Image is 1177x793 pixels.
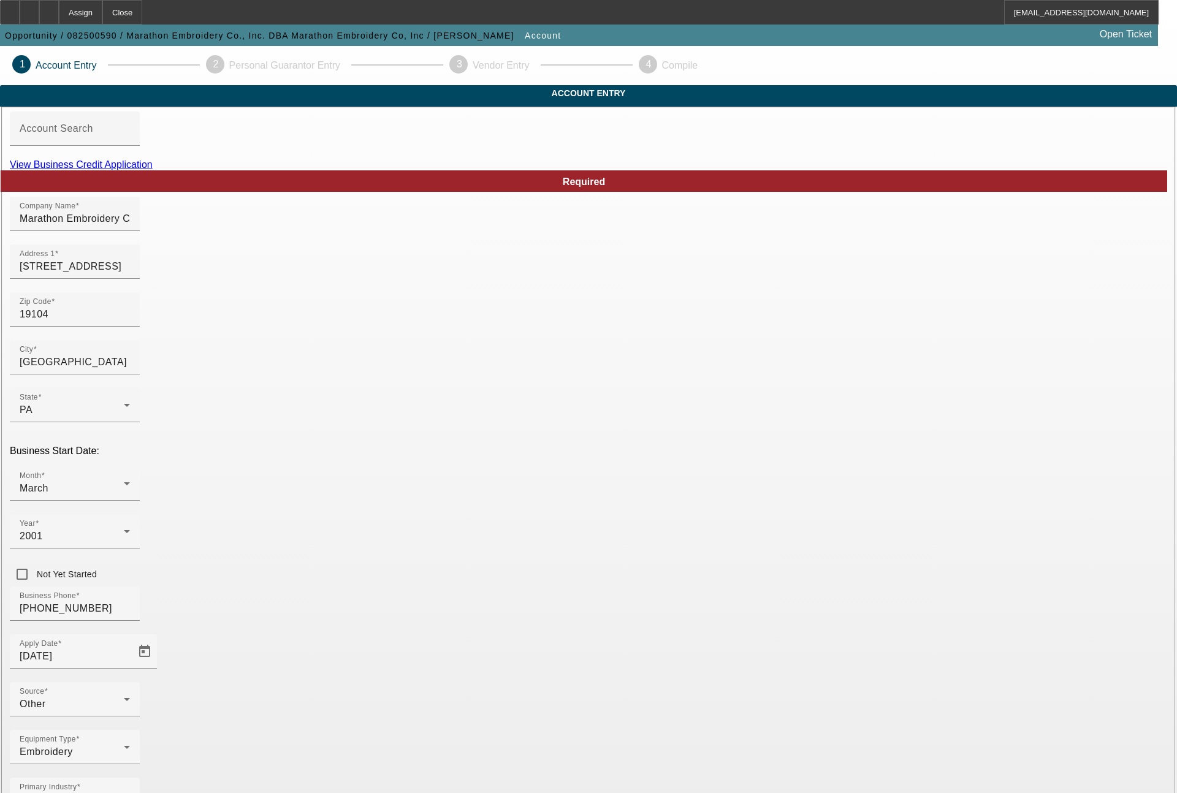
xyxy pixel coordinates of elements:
[20,520,36,528] mat-label: Year
[20,472,41,480] mat-label: Month
[20,250,55,258] mat-label: Address 1
[34,568,97,580] label: Not Yet Started
[229,60,340,71] p: Personal Guarantor Entry
[20,688,44,696] mat-label: Source
[20,298,51,306] mat-label: Zip Code
[36,60,97,71] p: Account Entry
[20,483,48,493] span: March
[20,783,77,791] mat-label: Primary Industry
[20,640,58,648] mat-label: Apply Date
[662,60,698,71] p: Compile
[132,639,157,664] button: Open calendar
[20,592,76,600] mat-label: Business Phone
[20,346,33,354] mat-label: City
[646,59,652,69] span: 4
[5,31,514,40] span: Opportunity / 082500590 / Marathon Embroidery Co., Inc. DBA Marathon Embroidery Co, Inc / [PERSON...
[457,59,462,69] span: 3
[525,31,561,40] span: Account
[213,59,219,69] span: 2
[20,123,93,134] mat-label: Account Search
[20,699,46,709] span: Other
[20,746,73,757] span: Embroidery
[20,404,32,415] span: PA
[522,25,564,47] button: Account
[9,88,1168,98] span: Account Entry
[1095,24,1157,45] a: Open Ticket
[20,531,43,541] span: 2001
[10,159,153,170] a: View Business Credit Application
[473,60,530,71] p: Vendor Entry
[563,176,605,187] span: Required
[20,393,38,401] mat-label: State
[20,202,75,210] mat-label: Company Name
[20,59,25,69] span: 1
[10,446,1167,457] p: Business Start Date:
[20,735,76,743] mat-label: Equipment Type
